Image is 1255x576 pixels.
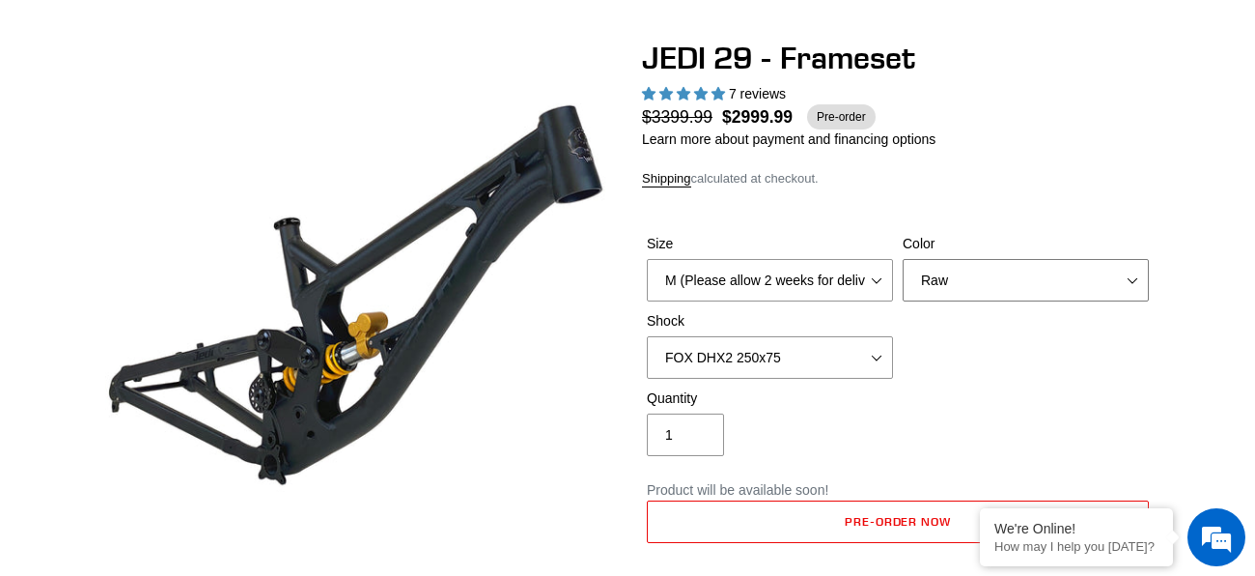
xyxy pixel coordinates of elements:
label: Color [903,234,1149,254]
label: Quantity [647,389,893,409]
img: d_696896380_company_1647369064580_696896380 [62,97,110,145]
div: calculated at checkout. [642,169,1154,188]
h1: JEDI 29 - Frameset [642,40,1154,76]
button: Add to cart [647,501,1149,543]
label: Shock [647,311,893,331]
p: Product will be available soon! [647,480,1149,501]
div: Navigation go back [21,106,50,135]
label: Size [647,234,893,254]
span: Pre-order [807,104,876,130]
div: Chat with us now [129,108,353,133]
a: Shipping [642,171,691,187]
textarea: Type your message and hit 'Enter' [10,377,368,445]
span: $3399.99 [642,104,722,130]
span: Pre-order now [845,514,951,529]
span: $2999.99 [722,104,793,130]
p: How may I help you today? [994,539,1158,554]
div: We're Online! [994,521,1158,536]
div: Minimize live chat window [317,10,363,56]
a: Learn more about payment and financing options [642,131,935,147]
span: We're online! [112,168,266,363]
span: 5.00 stars [642,86,729,101]
span: 7 reviews [729,86,786,101]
